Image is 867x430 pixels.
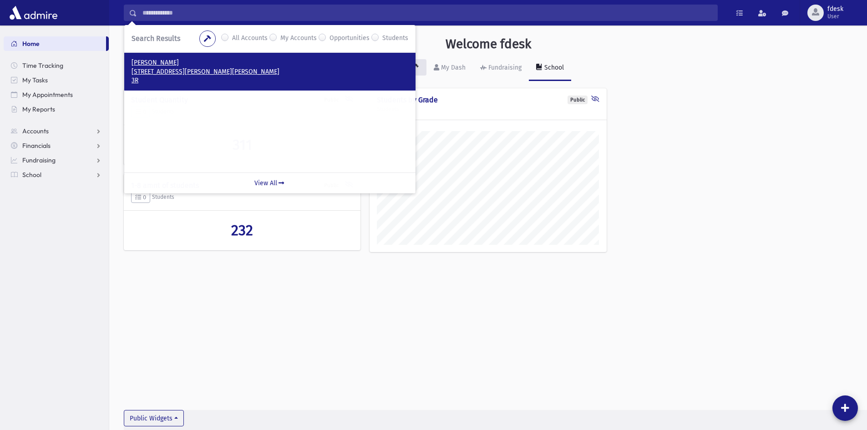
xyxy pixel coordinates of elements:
span: School [22,171,41,179]
p: [STREET_ADDRESS][PERSON_NAME][PERSON_NAME] [132,67,408,76]
a: Home [4,36,106,51]
a: School [4,167,109,182]
span: 232 [231,222,253,239]
span: Accounts [22,127,49,135]
a: My Appointments [4,87,109,102]
img: AdmirePro [7,4,60,22]
span: Search Results [132,34,180,43]
span: My Appointments [22,91,73,99]
a: Time Tracking [4,58,109,73]
p: [PERSON_NAME] [132,58,408,67]
div: School [543,64,564,71]
a: Accounts [4,124,109,138]
span: My Tasks [22,76,48,84]
span: Financials [22,142,51,150]
span: My Reports [22,105,55,113]
a: View All [124,172,416,193]
div: My Dash [439,64,466,71]
h5: Students [377,106,599,112]
a: My Reports [4,102,109,116]
label: Opportunities [330,33,370,44]
input: Search [137,5,717,21]
a: School [529,56,571,81]
span: Time Tracking [22,61,63,70]
h5: Students [131,192,353,203]
span: 0 [135,194,146,201]
label: Students [382,33,408,44]
a: Fundraising [4,153,109,167]
button: 0 [131,192,150,203]
div: Public [568,96,588,104]
span: fdesk [827,5,843,13]
a: 232 [131,222,353,239]
span: Fundraising [22,156,56,164]
button: Public Widgets [124,410,184,426]
span: User [827,13,843,20]
a: Fundraising [473,56,529,81]
h4: Students by Grade [377,96,599,104]
a: My Dash [426,56,473,81]
a: [PERSON_NAME] [STREET_ADDRESS][PERSON_NAME][PERSON_NAME] 3R [132,58,408,85]
div: Fundraising [487,64,522,71]
p: 3R [132,76,408,85]
a: My Tasks [4,73,109,87]
label: My Accounts [280,33,317,44]
span: Home [22,40,40,48]
h3: Welcome fdesk [446,36,531,52]
a: Financials [4,138,109,153]
label: All Accounts [232,33,268,44]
